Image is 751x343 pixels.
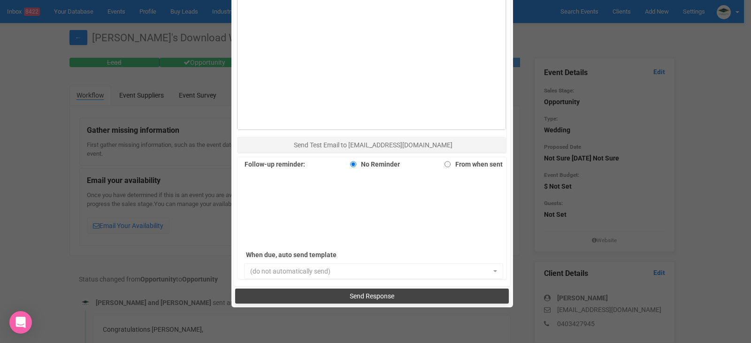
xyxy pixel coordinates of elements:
label: Follow-up reminder: [245,158,305,171]
span: (do not automatically send) [250,267,491,276]
div: Open Intercom Messenger [9,311,32,334]
span: Send Test Email to [EMAIL_ADDRESS][DOMAIN_NAME] [294,141,452,149]
label: No Reminder [345,158,400,171]
label: From when sent [440,158,503,171]
label: When due, auto send template [246,248,377,261]
span: Send Response [350,292,394,300]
